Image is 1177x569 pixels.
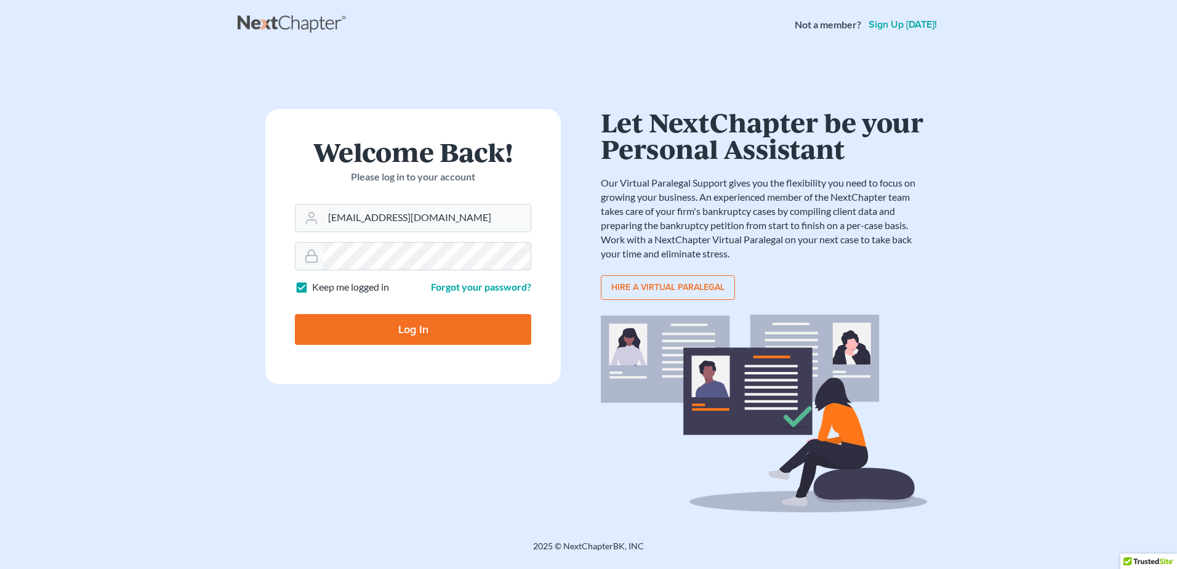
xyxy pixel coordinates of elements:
a: Sign up [DATE]! [866,20,939,30]
a: Hire a virtual paralegal [601,275,735,300]
img: virtual_paralegal_bg-b12c8cf30858a2b2c02ea913d52db5c468ecc422855d04272ea22d19010d70dc.svg [601,315,927,512]
label: Keep me logged in [312,280,389,294]
p: Our Virtual Paralegal Support gives you the flexibility you need to focus on growing your busines... [601,176,927,260]
div: 2025 © NextChapterBK, INC [238,540,939,562]
h1: Let NextChapter be your Personal Assistant [601,109,927,161]
input: Log In [295,314,531,345]
h1: Welcome Back! [295,139,531,165]
strong: Not a member? [795,18,861,32]
p: Please log in to your account [295,170,531,184]
input: Email Address [323,204,531,232]
a: Forgot your password? [431,281,531,293]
